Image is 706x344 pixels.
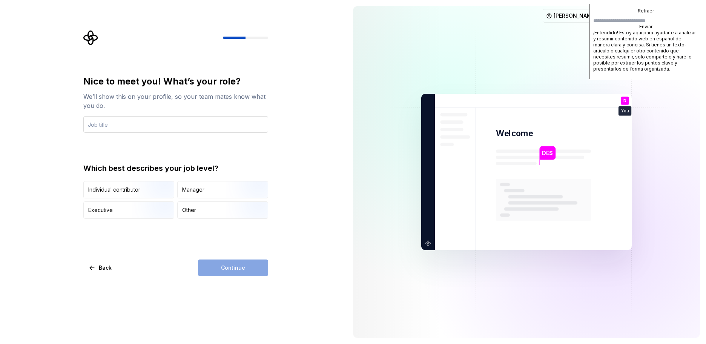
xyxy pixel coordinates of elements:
[83,260,118,276] button: Back
[623,99,626,103] p: D
[543,9,697,23] button: [PERSON_NAME][EMAIL_ADDRESS][DOMAIN_NAME]
[554,12,686,20] span: [PERSON_NAME][EMAIL_ADDRESS][DOMAIN_NAME]
[99,264,112,272] span: Back
[83,30,98,45] svg: Supernova Logo
[182,186,204,193] div: Manager
[593,8,698,14] button: Retraer
[83,163,268,174] div: Which best describes your job level?
[83,116,268,133] input: Job title
[88,206,113,214] div: Executive
[621,109,629,113] p: You
[88,186,140,193] div: Individual contributor
[83,92,268,110] div: We’ll show this on your profile, so your team mates know what you do.
[83,75,268,88] div: Nice to meet you! What’s your role?
[593,30,698,114] p: ¡Entendido! Estoy aquí para ayudarte a analizar y resumir contenido web en español de manera clar...
[542,149,553,157] p: DES
[593,24,698,30] button: Enviar
[496,128,533,139] p: Welcome
[182,206,196,214] div: Other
